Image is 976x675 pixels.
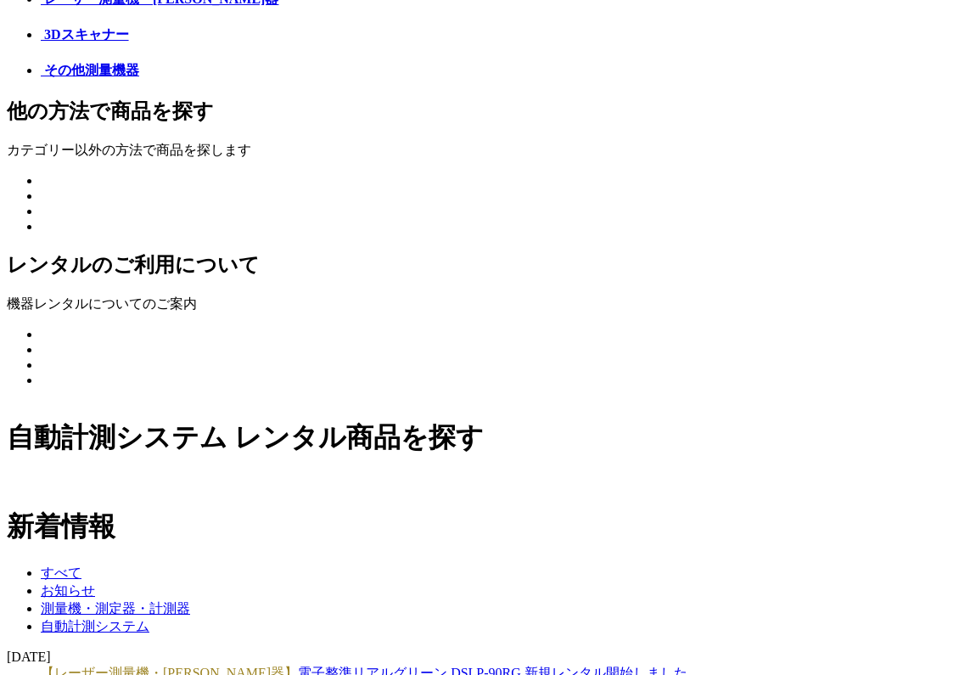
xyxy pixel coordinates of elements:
a: お知らせ [41,583,95,598]
a: その他測量機器 [41,63,139,77]
p: カテゴリー以外の方法で商品を探します [7,142,969,160]
a: すべて [41,565,81,580]
h2: レンタルのご利用について [7,251,969,278]
span: 3Dスキャナー [44,27,129,42]
a: 自動計測システム [41,619,149,633]
span: その他測量機器 [44,63,139,77]
dt: [DATE] [7,650,969,665]
h1: 新着情報 [7,509,969,546]
p: 機器レンタルについてのご案内 [7,295,969,313]
a: 測量機・測定器・計測器 [41,601,190,616]
h1: 自動計測システム レンタル商品を探す [7,419,969,457]
h2: 他の方法で商品を探す [7,98,969,125]
a: 3Dスキャナー [41,27,129,42]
